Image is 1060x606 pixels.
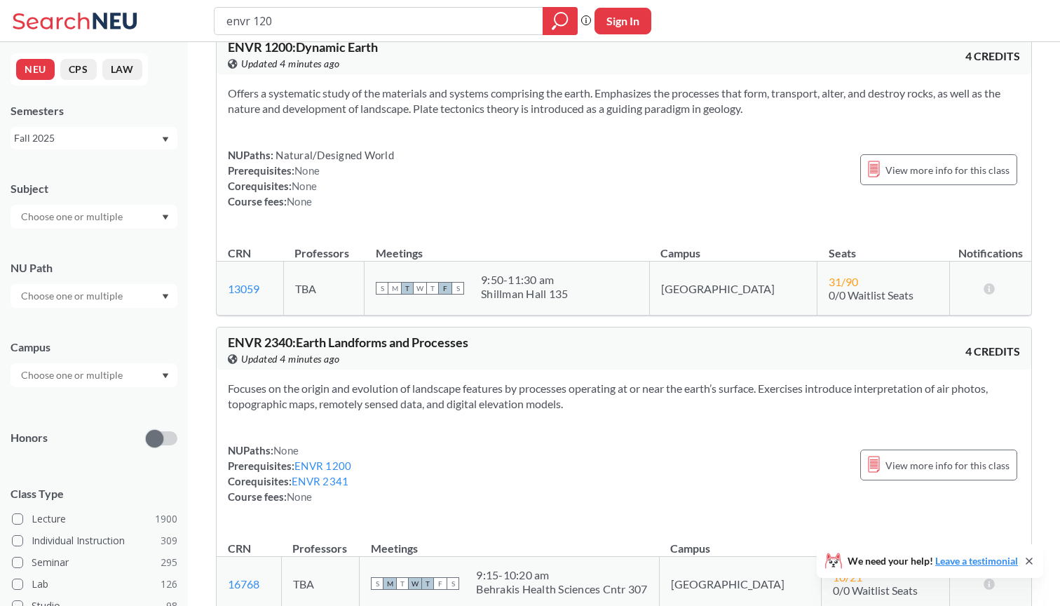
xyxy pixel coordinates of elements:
button: NEU [16,59,55,80]
div: Dropdown arrow [11,363,177,387]
span: S [376,282,388,295]
a: ENVR 1200 [294,459,351,472]
span: 309 [161,533,177,548]
span: 31 / 90 [829,275,858,288]
div: Fall 2025Dropdown arrow [11,127,177,149]
th: Meetings [365,231,650,262]
p: Honors [11,430,48,446]
svg: magnifying glass [552,11,569,31]
div: Behrakis Health Sciences Cntr 307 [476,582,647,596]
span: M [388,282,401,295]
div: Fall 2025 [14,130,161,146]
svg: Dropdown arrow [162,294,169,299]
div: 9:15 - 10:20 am [476,568,647,582]
div: CRN [228,245,251,261]
svg: Dropdown arrow [162,373,169,379]
span: ENVR 2340 : Earth Landforms and Processes [228,335,468,350]
span: S [451,282,464,295]
a: Leave a testimonial [935,555,1018,567]
a: ENVR 2341 [292,475,348,487]
svg: Dropdown arrow [162,215,169,220]
label: Individual Instruction [12,532,177,550]
button: Sign In [594,8,651,34]
span: View more info for this class [885,161,1010,179]
span: 295 [161,555,177,570]
section: Focuses on the origin and evolution of landscape features by processes operating at or near the e... [228,381,1020,412]
span: T [401,282,414,295]
span: 4 CREDITS [965,48,1020,64]
span: M [383,577,396,590]
span: T [396,577,409,590]
section: Offers a systematic study of the materials and systems comprising the earth. Emphasizes the proce... [228,86,1020,116]
span: View more info for this class [885,457,1010,474]
span: None [287,490,312,503]
label: Lab [12,575,177,593]
label: Seminar [12,553,177,572]
th: Seats [822,527,950,557]
div: Shillman Hall 135 [481,287,568,301]
th: Seats [817,231,950,262]
td: TBA [283,262,364,316]
th: Campus [659,527,822,557]
span: None [292,180,317,192]
button: CPS [60,59,97,80]
th: Notifications [950,231,1031,262]
span: W [414,282,426,295]
div: Semesters [11,103,177,119]
span: We need your help! [848,556,1018,566]
span: None [294,164,320,177]
th: Meetings [360,527,659,557]
div: NUPaths: Prerequisites: Corequisites: Course fees: [228,147,394,209]
div: Campus [11,339,177,355]
span: T [421,577,434,590]
div: NU Path [11,260,177,276]
svg: Dropdown arrow [162,137,169,142]
div: NUPaths: Prerequisites: Corequisites: Course fees: [228,443,351,504]
div: CRN [228,541,251,556]
span: 0/0 Waitlist Seats [829,288,913,302]
th: Professors [281,527,360,557]
span: 1900 [155,511,177,527]
span: None [273,444,299,457]
input: Choose one or multiple [14,208,132,225]
div: Dropdown arrow [11,205,177,229]
div: magnifying glass [543,7,578,35]
input: Choose one or multiple [14,288,132,304]
span: Class Type [11,486,177,501]
span: F [439,282,451,295]
span: 0/0 Waitlist Seats [833,584,918,597]
button: LAW [102,59,142,80]
input: Choose one or multiple [14,367,132,384]
span: S [371,577,383,590]
div: Dropdown arrow [11,284,177,308]
span: W [409,577,421,590]
input: Class, professor, course number, "phrase" [225,9,533,33]
label: Lecture [12,510,177,528]
a: 13059 [228,282,259,295]
div: 9:50 - 11:30 am [481,273,568,287]
span: T [426,282,439,295]
span: ENVR 1200 : Dynamic Earth [228,39,378,55]
th: Campus [649,231,817,262]
div: Subject [11,181,177,196]
span: F [434,577,447,590]
td: [GEOGRAPHIC_DATA] [649,262,817,316]
span: None [287,195,312,208]
span: Updated 4 minutes ago [241,56,340,72]
span: 126 [161,577,177,592]
span: S [447,577,459,590]
span: Natural/Designed World [273,149,394,161]
span: Updated 4 minutes ago [241,351,340,367]
a: 16768 [228,577,259,591]
th: Professors [283,231,364,262]
th: Notifications [950,527,1031,557]
span: 4 CREDITS [965,344,1020,359]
